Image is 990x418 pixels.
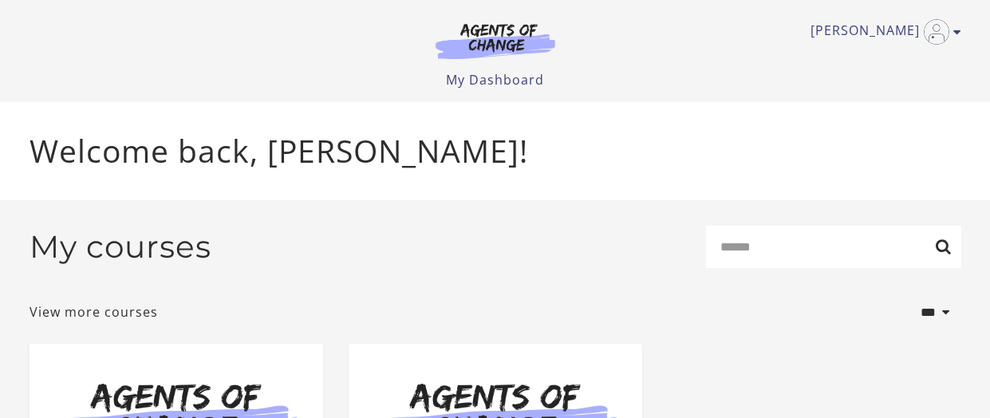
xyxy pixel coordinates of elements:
p: Welcome back, [PERSON_NAME]! [30,128,961,175]
h2: My courses [30,228,211,266]
img: Agents of Change Logo [419,22,572,59]
a: My Dashboard [446,71,544,89]
a: View more courses [30,302,158,321]
a: Toggle menu [811,19,953,45]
